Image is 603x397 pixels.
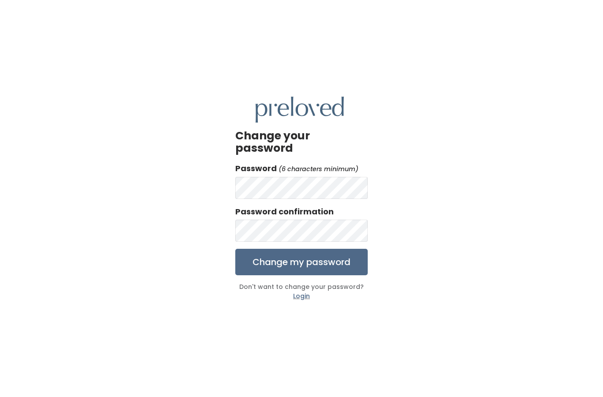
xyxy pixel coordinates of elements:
[235,130,368,154] h3: Change your password
[279,165,358,173] em: (6 characters minimum)
[293,292,310,300] a: Login
[235,163,277,174] label: Password
[256,97,344,123] img: preloved logo
[235,275,368,300] div: Don't want to change your password?
[235,206,334,217] label: Password confirmation
[235,249,368,275] input: Change my password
